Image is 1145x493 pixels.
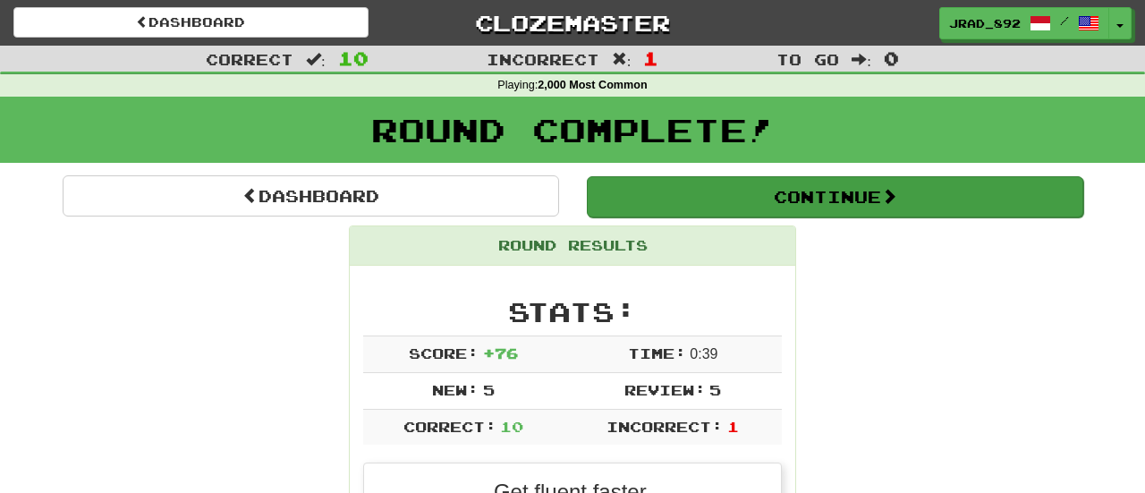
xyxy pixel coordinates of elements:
[395,7,751,38] a: Clozemaster
[628,344,686,361] span: Time:
[13,7,369,38] a: Dashboard
[363,297,782,327] h2: Stats:
[306,52,326,67] span: :
[538,79,647,91] strong: 2,000 Most Common
[939,7,1109,39] a: jrad_892 /
[403,418,496,435] span: Correct:
[338,47,369,69] span: 10
[606,418,723,435] span: Incorrect:
[487,50,599,68] span: Incorrect
[432,381,479,398] span: New:
[483,381,495,398] span: 5
[727,418,739,435] span: 1
[206,50,293,68] span: Correct
[500,418,523,435] span: 10
[884,47,899,69] span: 0
[643,47,658,69] span: 1
[852,52,871,67] span: :
[776,50,839,68] span: To go
[63,175,559,217] a: Dashboard
[690,346,717,361] span: 0 : 39
[6,112,1139,148] h1: Round Complete!
[709,381,721,398] span: 5
[949,15,1021,31] span: jrad_892
[587,176,1083,217] button: Continue
[409,344,479,361] span: Score:
[1060,14,1069,27] span: /
[350,226,795,266] div: Round Results
[624,381,706,398] span: Review:
[483,344,518,361] span: + 76
[612,52,632,67] span: :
